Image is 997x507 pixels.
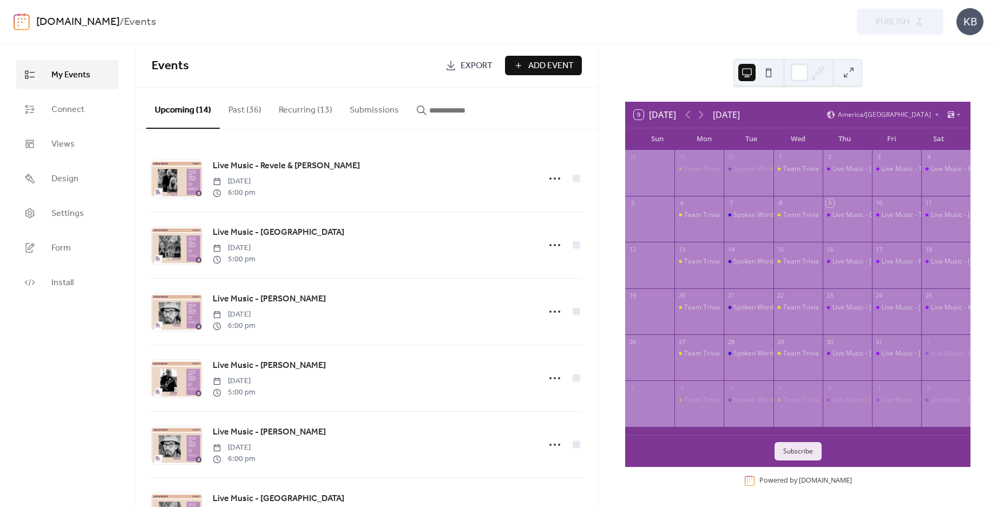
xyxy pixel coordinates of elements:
a: Live Music - [GEOGRAPHIC_DATA] [213,492,344,506]
div: 18 [924,245,933,253]
span: Add Event [528,60,574,73]
span: Live Music - Revele & [PERSON_NAME] [213,160,360,173]
div: Live Music - Rafiel & the Roomshakers [921,349,970,358]
div: 28 [727,338,735,346]
a: Live Music - [PERSON_NAME] [213,425,326,439]
div: 22 [777,292,785,300]
div: 30 [727,153,735,161]
b: / [120,12,124,32]
b: Events [124,12,156,32]
a: [DOMAIN_NAME] [36,12,120,32]
div: 17 [875,245,883,253]
div: Team Trivia [783,257,819,266]
div: Spoken Words Open Mic [724,396,773,405]
div: 3 [875,153,883,161]
div: KB [956,8,983,35]
span: [DATE] [213,442,255,453]
button: Subscribe [775,442,822,460]
div: 24 [875,292,883,300]
a: Install [16,268,119,297]
div: 27 [678,338,686,346]
div: Spoken Words Open Mic [724,303,773,312]
div: 14 [727,245,735,253]
div: Live Music - [PERSON_NAME] [882,303,969,312]
span: Design [51,173,78,186]
div: 19 [628,292,637,300]
div: Wed [775,128,822,150]
div: Team Trivia [684,349,720,358]
span: Connect [51,103,84,116]
div: Tue [727,128,775,150]
div: Live Music - Levi Maez [823,349,872,358]
a: Export [437,56,501,75]
span: [DATE] [213,176,255,187]
span: 6:00 pm [213,187,255,199]
div: Live Music - [PERSON_NAME] [832,349,920,358]
div: Team Trivia [674,303,724,312]
span: 5:00 pm [213,387,255,398]
div: Live Music - John Wise & Tribe [823,164,872,174]
div: 25 [924,292,933,300]
button: Submissions [341,88,408,128]
div: 23 [826,292,834,300]
div: Fri [868,128,915,150]
div: Team Trivia [773,396,823,405]
a: Connect [16,95,119,124]
span: Install [51,276,74,289]
button: Past (36) [220,88,270,128]
img: logo [14,13,30,30]
div: Live Music - The Cleveland Experiment [872,396,921,405]
div: Team Trivia [684,257,720,266]
div: 16 [826,245,834,253]
a: Design [16,164,119,193]
div: 6 [826,384,834,392]
span: Live Music - [PERSON_NAME] [213,426,326,439]
span: Live Music - [GEOGRAPHIC_DATA] [213,226,344,239]
div: 2 [826,153,834,161]
div: 29 [777,338,785,346]
div: Live Music - Gentle Rain [832,210,904,220]
div: 8 [924,384,933,392]
div: Spoken Words Open Mic [724,210,773,220]
div: Live Music - [GEOGRAPHIC_DATA] [832,303,935,312]
span: Live Music - [PERSON_NAME] [213,359,326,372]
button: Upcoming (14) [146,88,220,129]
div: 5 [628,199,637,207]
div: 7 [875,384,883,392]
div: 20 [678,292,686,300]
span: [DATE] [213,376,255,387]
div: Team Trivia [674,349,724,358]
div: Spoken Words Open Mic [724,164,773,174]
div: 7 [727,199,735,207]
div: Spoken Words Open Mic [733,396,807,405]
div: Spoken Words Open Mic [724,349,773,358]
div: Spoken Words Open Mic [733,164,807,174]
div: Team Trivia [684,303,720,312]
div: Team Trivia [773,257,823,266]
div: 3 [678,384,686,392]
span: 6:00 pm [213,453,255,465]
div: Team Trivia [674,210,724,220]
div: Live Music - Gentle Rain [823,210,872,220]
div: Team Trivia [773,210,823,220]
div: Spoken Words Open Mic [733,210,807,220]
div: Live Music - Bill Snyder [921,210,970,220]
div: 4 [727,384,735,392]
div: 10 [875,199,883,207]
div: 12 [628,245,637,253]
span: Settings [51,207,84,220]
div: 2 [628,384,637,392]
span: Export [461,60,493,73]
button: Recurring (13) [270,88,341,128]
div: 28 [628,153,637,161]
a: Form [16,233,119,262]
a: Live Music - [PERSON_NAME] [213,359,326,373]
div: Powered by [759,476,852,485]
div: 1 [924,338,933,346]
div: Live Music - [PERSON_NAME] [882,349,969,358]
div: Live Music - [PERSON_NAME] [832,257,920,266]
span: Events [152,54,189,78]
div: Live Music - The Cleveland Experiment [872,164,921,174]
div: Team Trivia [684,210,720,220]
div: Live Music - [PERSON_NAME] & Tribe [832,396,944,405]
